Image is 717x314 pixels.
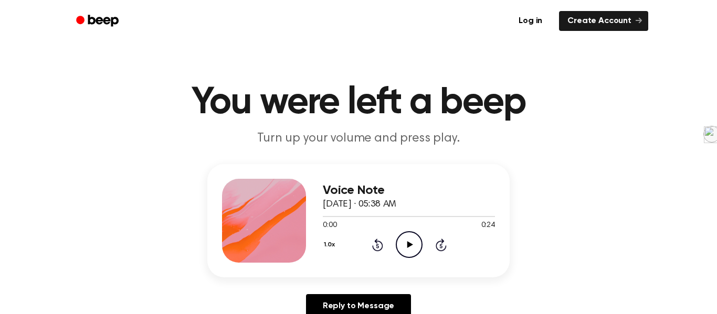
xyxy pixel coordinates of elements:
span: 0:00 [323,220,336,231]
span: 0:24 [481,220,495,231]
p: Turn up your volume and press play. [157,130,560,147]
h3: Voice Note [323,183,495,198]
h1: You were left a beep [90,84,627,122]
button: 1.0x [323,236,339,254]
a: Create Account [559,11,648,31]
a: Beep [69,11,128,31]
a: Log in [508,9,553,33]
span: [DATE] · 05:38 AM [323,200,396,209]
